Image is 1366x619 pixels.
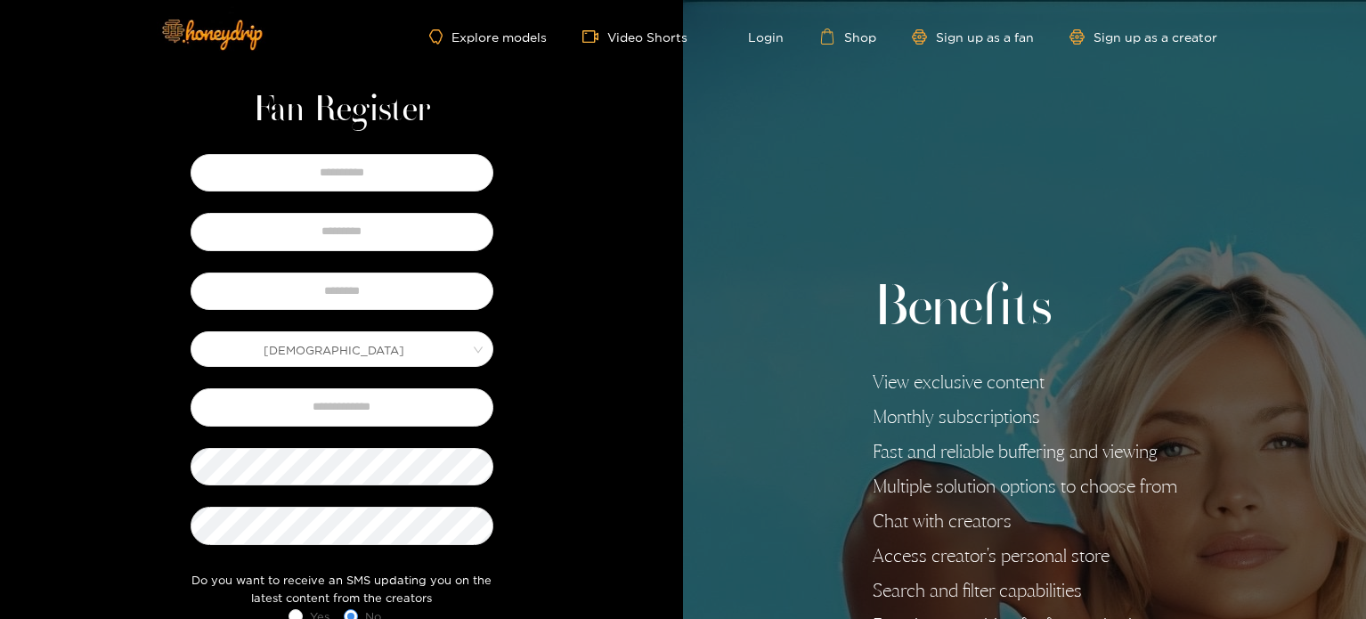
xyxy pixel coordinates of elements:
[873,406,1177,428] li: Monthly subscriptions
[582,29,607,45] span: video-camera
[873,476,1177,497] li: Multiple solution options to choose from
[723,29,784,45] a: Login
[429,29,547,45] a: Explore models
[1069,29,1217,45] a: Sign up as a creator
[873,275,1177,343] h2: Benefits
[873,580,1177,601] li: Search and filter capabilities
[582,29,687,45] a: Video Shorts
[819,29,876,45] a: Shop
[186,571,498,607] div: Do you want to receive an SMS updating you on the latest content from the creators
[191,337,492,362] span: Male
[873,441,1177,462] li: Fast and reliable buffering and viewing
[873,510,1177,532] li: Chat with creators
[873,545,1177,566] li: Access creator's personal store
[873,371,1177,393] li: View exclusive content
[253,89,430,132] h1: Fan Register
[912,29,1034,45] a: Sign up as a fan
